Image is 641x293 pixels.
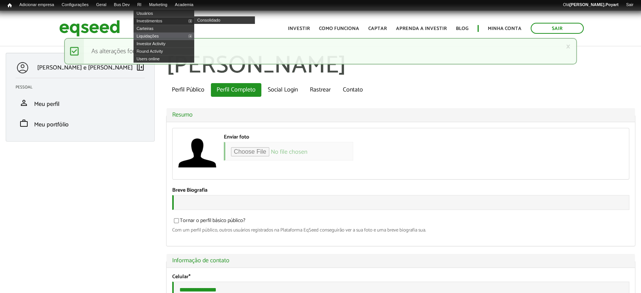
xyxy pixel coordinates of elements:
[569,2,618,7] strong: [PERSON_NAME].Poyart
[16,98,145,107] a: personMeu perfil
[531,23,584,34] a: Sair
[211,83,261,97] a: Perfil Completo
[10,113,151,134] li: Meu portfólio
[59,18,120,38] img: EqSeed
[64,38,577,65] div: As alterações foram salvas.
[58,2,93,8] a: Configurações
[134,2,145,8] a: RI
[488,26,522,31] a: Minha conta
[16,119,145,128] a: workMeu portfólio
[559,2,622,8] a: Olá[PERSON_NAME].Poyart
[189,273,190,281] span: Este campo é obrigatório.
[172,228,630,233] div: Com um perfil público, outros usuários registrados na Plataforma EqSeed conseguirão ver a sua fot...
[166,53,636,79] h1: [PERSON_NAME]
[19,98,28,107] span: person
[171,2,197,8] a: Academia
[110,2,134,8] a: Bus Dev
[566,43,570,50] a: ×
[172,112,630,118] a: Resumo
[396,26,447,31] a: Aprenda a investir
[172,274,190,280] label: Celular
[368,26,387,31] a: Captar
[34,120,69,130] span: Meu portfólio
[337,83,369,97] a: Contato
[145,2,171,8] a: Marketing
[92,2,110,8] a: Geral
[172,188,207,193] label: Breve Biografia
[262,83,303,97] a: Social Login
[304,83,336,97] a: Rastrear
[178,134,216,172] img: Foto de Claudemir Gomes dos Santos
[172,218,245,226] label: Tornar o perfil básico público?
[178,134,216,172] a: Ver perfil do usuário.
[456,26,468,31] a: Blog
[134,9,194,17] a: Usuários
[8,3,12,8] span: Início
[4,2,16,9] a: Início
[10,93,151,113] li: Meu perfil
[19,119,28,128] span: work
[170,218,183,223] input: Tornar o perfil básico público?
[37,64,133,71] p: [PERSON_NAME] e [PERSON_NAME]
[224,135,249,140] label: Enviar foto
[172,258,630,264] a: Informação de contato
[288,26,310,31] a: Investir
[319,26,359,31] a: Como funciona
[622,2,637,8] a: Sair
[16,85,151,90] h2: Pessoal
[34,99,60,109] span: Meu perfil
[16,2,58,8] a: Adicionar empresa
[166,83,210,97] a: Perfil Público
